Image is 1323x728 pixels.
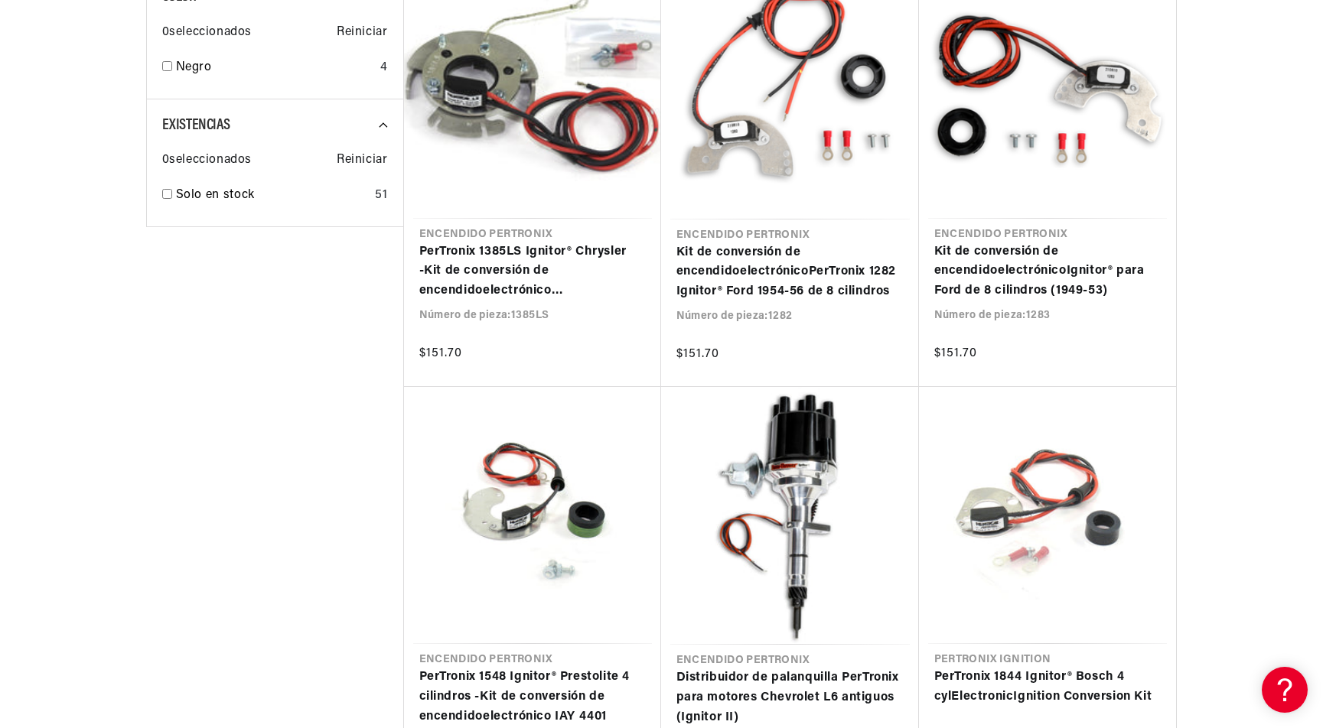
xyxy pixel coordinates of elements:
[375,189,387,201] font: 51
[169,26,252,38] font: seleccionados
[934,242,1161,301] a: Kit de conversión de encendidoelectrónicoIgnitor® para Ford de 8 cilindros (1949-53)
[676,243,904,302] a: Kit de conversión de encendidoelectrónicoPerTronix 1282 Ignitor® Ford 1954-56 de 8 cilindros
[676,668,904,727] a: Distribuidor de palanquilla PerTronix para motores Chevrolet L6 antiguos (Ignitor II)
[162,26,170,38] font: 0
[162,118,230,133] font: Existencias
[934,668,1161,707] a: PerTronix 1844 Ignitor® Bosch 4 cylElectronicIgnition Conversion Kit
[337,26,387,38] font: Reiniciar
[419,668,646,726] a: PerTronix 1548 Ignitor® Prestolite 4 cilindros -Kit de conversión de encendidoelectrónico IAY 4401
[380,61,388,73] font: 4
[162,154,170,166] font: 0
[169,154,252,166] font: seleccionados
[419,242,646,301] a: PerTronix 1385LS Ignitor® Chrysler -Kit de conversión de encendidoelectrónico [PERSON_NAME] punto
[176,61,212,73] font: Negro
[337,154,387,166] font: Reiniciar
[176,189,255,201] font: Solo en stock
